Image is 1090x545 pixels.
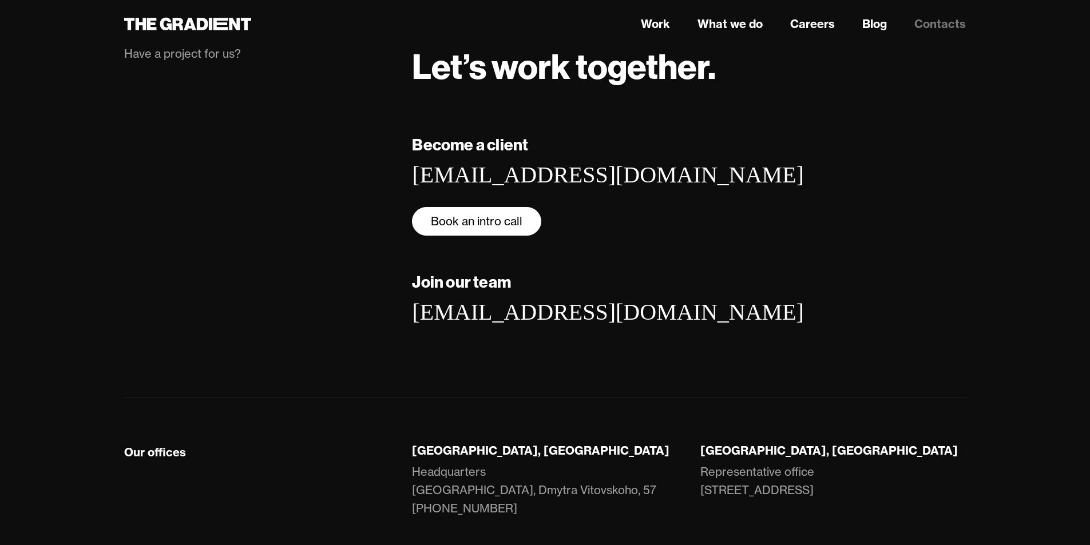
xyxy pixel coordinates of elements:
[412,299,803,325] a: [EMAIL_ADDRESS][DOMAIN_NAME]
[697,15,763,33] a: What we do
[700,481,966,499] a: [STREET_ADDRESS]
[412,499,517,518] a: [PHONE_NUMBER]
[412,272,511,292] strong: Join our team
[641,15,670,33] a: Work
[914,15,966,33] a: Contacts
[700,463,814,481] div: Representative office
[412,443,677,458] div: [GEOGRAPHIC_DATA], [GEOGRAPHIC_DATA]
[412,481,677,499] a: [GEOGRAPHIC_DATA], Dmytra Vitovskoho, 57
[124,445,186,460] div: Our offices
[700,443,958,458] strong: [GEOGRAPHIC_DATA], [GEOGRAPHIC_DATA]
[412,45,716,88] strong: Let’s work together.
[412,134,528,154] strong: Become a client
[412,463,486,481] div: Headquarters
[790,15,835,33] a: Careers
[412,207,541,236] a: Book an intro call
[412,162,803,188] a: [EMAIL_ADDRESS][DOMAIN_NAME]‍
[124,46,390,62] div: Have a project for us?
[862,15,887,33] a: Blog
